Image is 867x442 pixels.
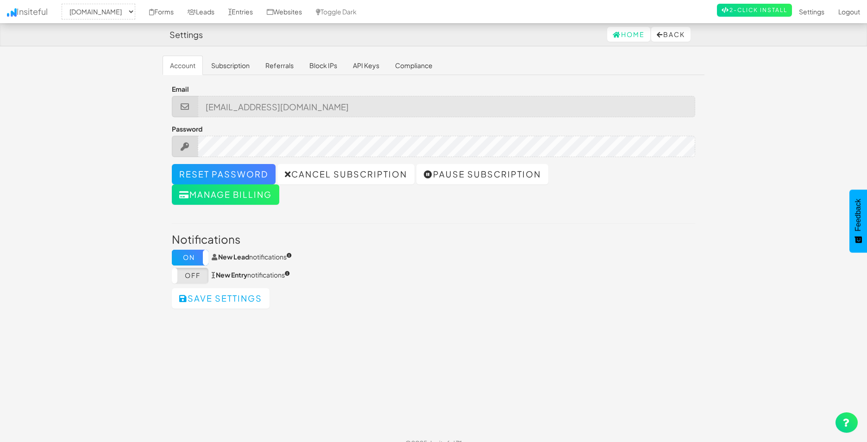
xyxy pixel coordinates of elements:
[7,8,17,17] img: icon.png
[346,56,387,75] a: API Keys
[212,253,292,261] span: notifications
[258,56,301,75] a: Referrals
[172,164,276,184] a: Reset password
[172,124,202,133] label: Password
[277,164,415,184] a: Cancel subscription
[172,84,189,94] label: Email
[172,184,279,205] button: Manage billing
[216,271,247,279] strong: New Entry
[170,30,203,39] h4: Settings
[651,27,691,42] button: Back
[172,268,208,284] label: Off
[302,56,345,75] a: Block IPs
[849,189,867,253] button: Feedback - Show survey
[388,56,440,75] a: Compliance
[854,199,862,231] span: Feedback
[204,56,257,75] a: Subscription
[172,250,208,265] label: On
[218,253,249,261] strong: New Lead
[717,4,792,17] a: 2-Click Install
[212,271,290,279] span: notifications
[163,56,203,75] a: Account
[198,96,696,117] input: john@doe.com
[172,233,695,245] h3: Notifications
[416,164,548,184] a: Pause subscription
[172,288,270,309] button: Save settings
[607,27,650,42] a: Home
